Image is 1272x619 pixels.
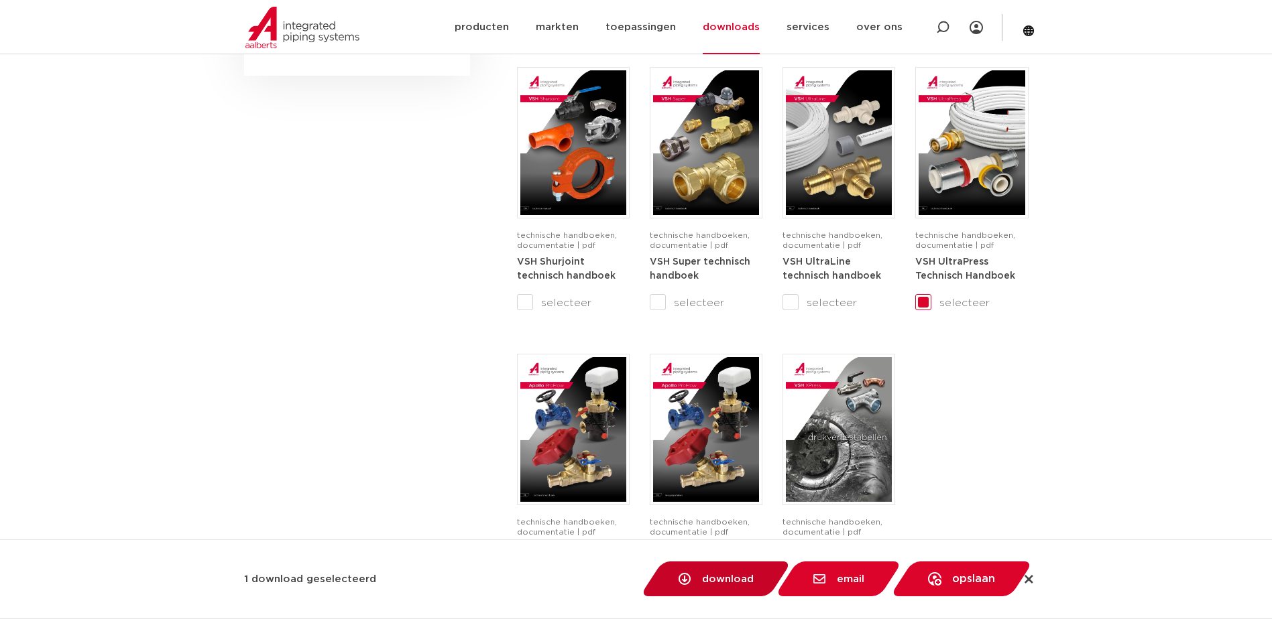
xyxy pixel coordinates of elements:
strong: 1 download geselecteerd [244,574,376,584]
label: selecteer [915,295,1028,311]
div: selectie wissen [1023,573,1034,586]
img: Apollo-ProFlow-A4TM_5010004_2022_1.0_NL-1-pdf.jpg [520,357,626,502]
a: VSH UltraPress Technisch Handboek [915,257,1015,281]
img: Apollo-ProFlow_A4FlowCharts_5009941-2022-1.0_NL-pdf.jpg [653,357,759,502]
span: technische handboeken, documentatie | pdf [783,231,882,249]
span: download [702,574,754,584]
label: selecteer [650,295,762,311]
span: technische handboeken, documentatie | pdf [650,518,750,536]
label: selecteer [517,295,630,311]
div: opslaan in MyIPS [894,561,1001,597]
span: technische handboeken, documentatie | pdf [783,518,882,536]
a: VSH UltraLine technisch handboek [783,257,881,281]
img: VSH-Super_A4TM_5007411-2022-2.1_NL-1-pdf.jpg [653,70,759,215]
span: technische handboeken, documentatie | pdf [517,231,617,249]
span: technische handboeken, documentatie | pdf [517,518,617,536]
a: VSH Shurjoint technisch handboek [517,257,616,281]
span: opslaan [952,573,995,584]
div: download zip [644,561,758,597]
span: email [837,574,864,584]
img: VSH-Shurjoint_A4TM_5008731_2024_3.0_EN-pdf.jpg [520,70,626,215]
img: VSH-UltraLine_A4TM_5010216_2022_1.0_NL-pdf.jpg [786,70,892,215]
img: VSH-UltraPress_A4TM_5008751_2025_3.0_NL-pdf.jpg [919,70,1025,215]
div: mail bestanden [779,561,873,597]
img: VSH-XPress_PLT_A4_5007629_2024-2.0_NL-pdf.jpg [786,357,892,502]
label: selecteer [783,295,895,311]
span: technische handboeken, documentatie | pdf [915,231,1015,249]
a: VSH Super technisch handboek [650,257,750,281]
span: technische handboeken, documentatie | pdf [650,231,750,249]
a: download [640,561,792,596]
a: email [774,561,903,596]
